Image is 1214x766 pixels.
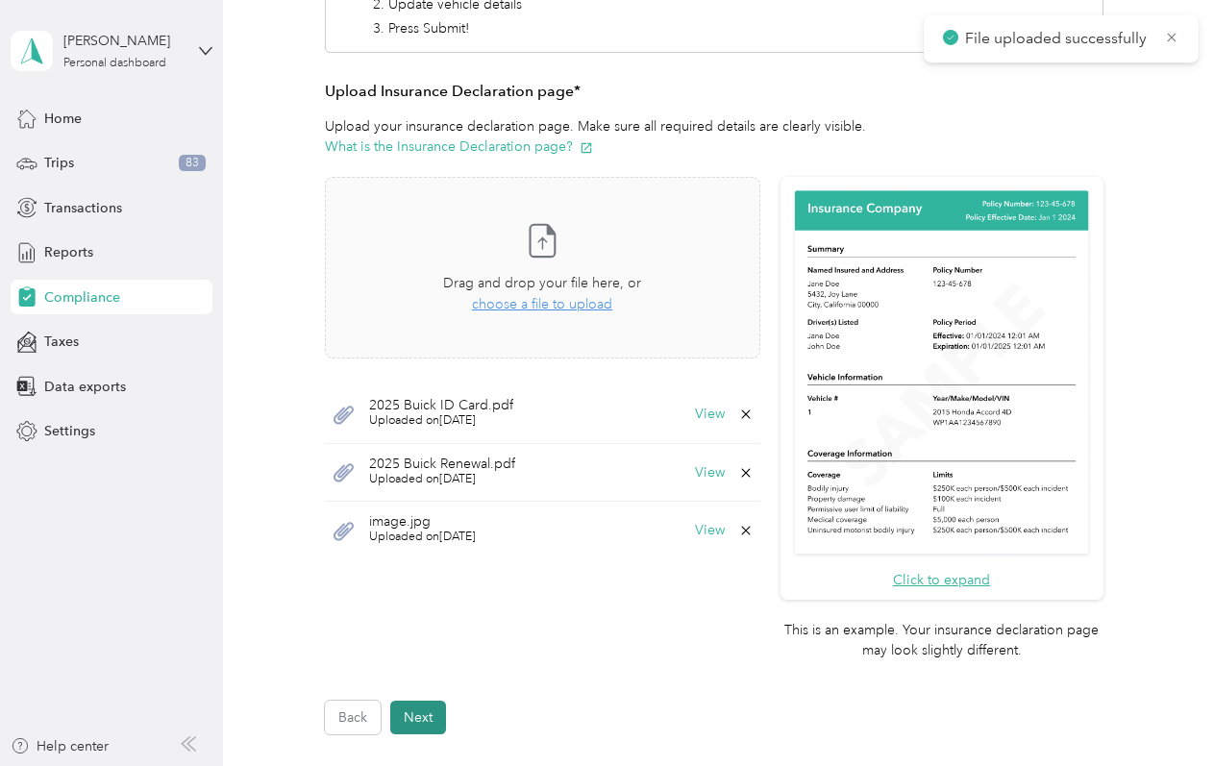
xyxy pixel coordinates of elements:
[44,198,122,218] span: Transactions
[443,275,641,291] span: Drag and drop your file here, or
[44,109,82,129] span: Home
[695,466,725,480] button: View
[472,296,612,312] span: choose a file to upload
[780,620,1103,660] p: This is an example. Your insurance declaration page may look slightly different.
[369,399,513,412] span: 2025 Buick ID Card.pdf
[44,332,79,352] span: Taxes
[369,471,515,488] span: Uploaded on [DATE]
[325,116,1103,157] p: Upload your insurance declaration page. Make sure all required details are clearly visible.
[369,529,476,546] span: Uploaded on [DATE]
[893,570,990,590] button: Click to expand
[325,136,593,157] button: What is the Insurance Declaration page?
[63,58,166,69] div: Personal dashboard
[1106,658,1214,766] iframe: Everlance-gr Chat Button Frame
[179,155,206,172] span: 83
[63,31,184,51] div: [PERSON_NAME]
[325,701,381,734] button: Back
[44,421,95,441] span: Settings
[44,242,93,262] span: Reports
[369,412,513,430] span: Uploaded on [DATE]
[11,736,109,756] button: Help center
[369,515,476,529] span: image.jpg
[44,153,74,173] span: Trips
[390,701,446,734] button: Next
[373,18,692,38] li: 3. Press Submit!
[369,457,515,471] span: 2025 Buick Renewal.pdf
[325,80,1103,104] h3: Upload Insurance Declaration page*
[965,27,1151,51] p: File uploaded successfully
[44,287,120,308] span: Compliance
[326,178,759,358] span: Drag and drop your file here, orchoose a file to upload
[695,524,725,537] button: View
[790,187,1093,559] img: Sample insurance declaration
[695,408,725,421] button: View
[44,377,126,397] span: Data exports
